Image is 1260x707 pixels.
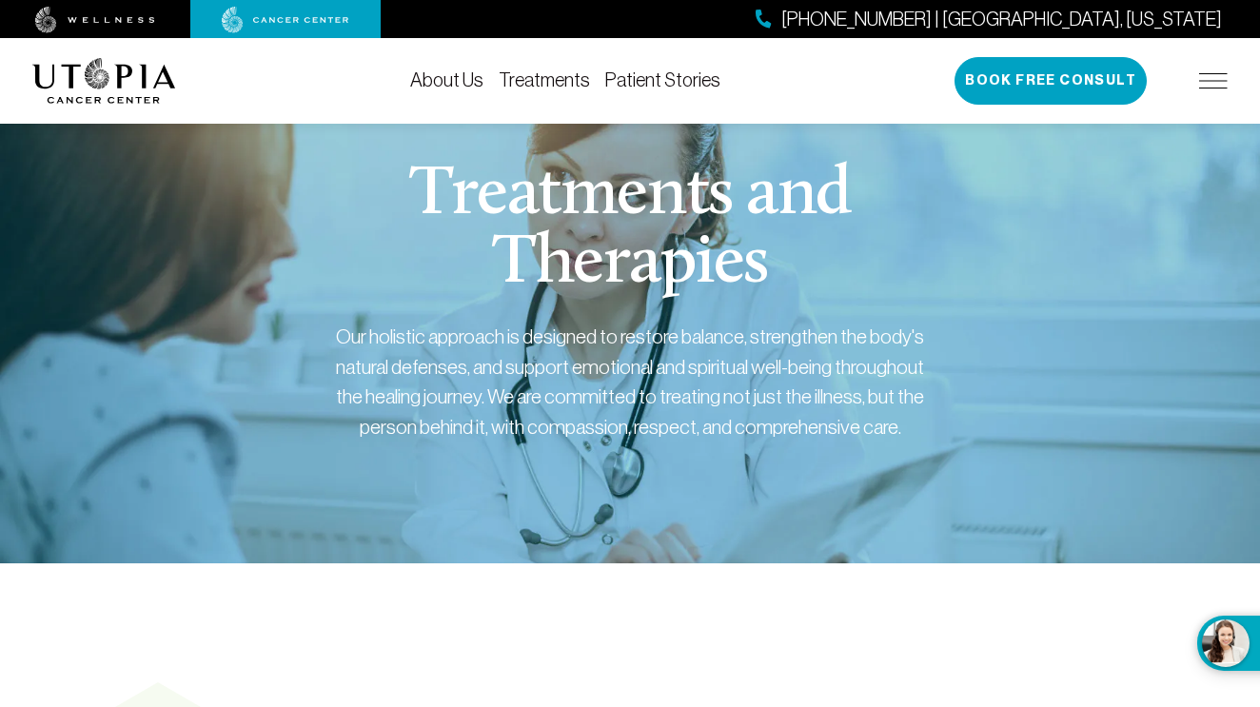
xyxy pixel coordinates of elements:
button: Book Free Consult [955,57,1147,105]
img: icon-hamburger [1199,73,1228,88]
div: Our holistic approach is designed to restore balance, strengthen the body's natural defenses, and... [335,322,925,442]
a: Treatments [499,69,590,90]
a: Patient Stories [605,69,720,90]
img: wellness [35,7,155,33]
h1: Treatments and Therapies [266,162,994,299]
span: [PHONE_NUMBER] | [GEOGRAPHIC_DATA], [US_STATE] [781,6,1222,33]
img: logo [32,58,176,104]
img: cancer center [222,7,349,33]
a: [PHONE_NUMBER] | [GEOGRAPHIC_DATA], [US_STATE] [756,6,1222,33]
a: About Us [410,69,483,90]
